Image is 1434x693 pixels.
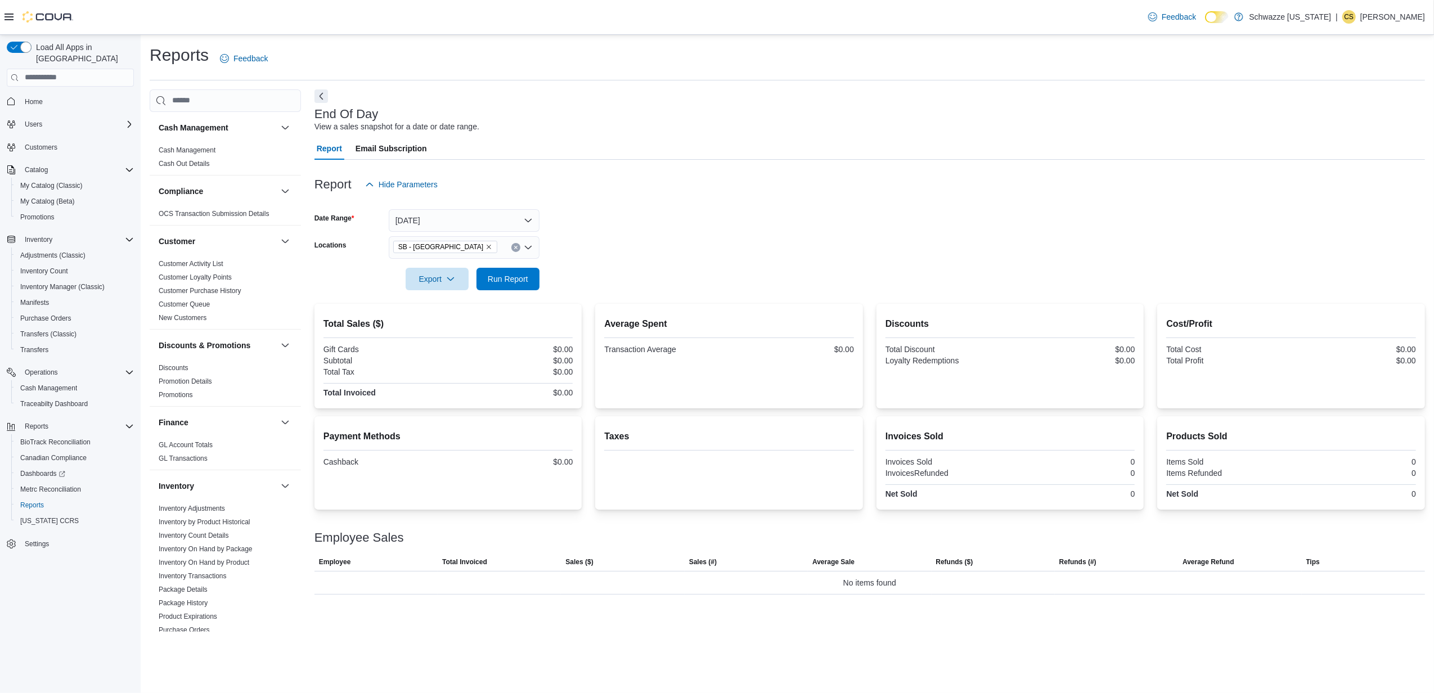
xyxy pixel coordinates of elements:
p: | [1336,10,1338,24]
span: Canadian Compliance [20,453,87,462]
span: Package Details [159,585,208,594]
h2: Average Spent [604,317,854,331]
span: Email Subscription [356,137,427,160]
span: Feedback [233,53,268,64]
button: Cash Management [159,122,276,133]
a: Product Expirations [159,613,217,620]
button: Export [406,268,469,290]
div: Items Sold [1166,457,1289,466]
a: Promotions [16,210,59,224]
span: New Customers [159,313,206,322]
span: Promotions [159,390,193,399]
button: Inventory Count [11,263,138,279]
div: $0.00 [451,388,573,397]
span: My Catalog (Classic) [16,179,134,192]
span: SB - Garden City [393,241,497,253]
span: Sales (#) [689,557,717,566]
a: Reports [16,498,48,512]
span: My Catalog (Beta) [20,197,75,206]
h1: Reports [150,44,209,66]
button: Settings [2,535,138,552]
span: Reports [25,422,48,431]
a: Promotions [159,391,193,399]
span: Users [25,120,42,129]
div: 0 [1293,489,1416,498]
span: Tips [1306,557,1320,566]
span: Dashboards [16,467,134,480]
h3: Customer [159,236,195,247]
button: Manifests [11,295,138,310]
div: Total Discount [885,345,1008,354]
button: Reports [2,418,138,434]
span: Customer Queue [159,300,210,309]
nav: Complex example [7,89,134,582]
span: Inventory by Product Historical [159,517,250,526]
span: Inventory Count [16,264,134,278]
span: Inventory Count [20,267,68,276]
strong: Net Sold [885,489,918,498]
a: Purchase Orders [16,312,76,325]
h3: Report [314,178,352,191]
span: Home [20,94,134,109]
div: 0 [1293,457,1416,466]
span: Customer Purchase History [159,286,241,295]
p: Schwazze [US_STATE] [1249,10,1331,24]
div: Cash Management [150,143,301,175]
button: Inventory [20,233,57,246]
button: Operations [20,366,62,379]
a: Inventory Adjustments [159,505,225,512]
div: Total Profit [1166,356,1289,365]
a: Feedback [1144,6,1201,28]
span: Customer Activity List [159,259,223,268]
div: Transaction Average [604,345,727,354]
span: Discounts [159,363,188,372]
button: Compliance [159,186,276,197]
button: Operations [2,364,138,380]
a: Promotion Details [159,377,212,385]
p: [PERSON_NAME] [1360,10,1425,24]
span: Inventory Manager (Classic) [16,280,134,294]
a: Customers [20,141,62,154]
span: Transfers [16,343,134,357]
a: Manifests [16,296,53,309]
h2: Cost/Profit [1166,317,1416,331]
button: My Catalog (Classic) [11,178,138,193]
h3: Inventory [159,480,194,492]
button: Canadian Compliance [11,450,138,466]
button: Hide Parameters [361,173,442,196]
button: Discounts & Promotions [278,339,292,352]
a: Metrc Reconciliation [16,483,86,496]
div: $0.00 [1013,345,1135,354]
button: Discounts & Promotions [159,340,276,351]
a: Inventory On Hand by Package [159,545,253,553]
a: GL Account Totals [159,441,213,449]
button: Remove SB - Garden City from selection in this group [486,244,492,250]
div: Discounts & Promotions [150,361,301,406]
div: 0 [1013,489,1135,498]
div: $0.00 [1293,345,1416,354]
span: Cash Management [16,381,134,395]
label: Locations [314,241,347,250]
span: Cash Out Details [159,159,210,168]
span: Inventory On Hand by Package [159,544,253,553]
span: Cash Management [20,384,77,393]
span: Settings [20,537,134,551]
a: Inventory On Hand by Product [159,559,249,566]
a: OCS Transaction Submission Details [159,210,269,218]
span: Manifests [16,296,134,309]
span: BioTrack Reconciliation [16,435,134,449]
span: Metrc Reconciliation [20,485,81,494]
a: Inventory by Product Historical [159,518,250,526]
span: Inventory [25,235,52,244]
span: Inventory Transactions [159,571,227,580]
span: Average Refund [1183,557,1234,566]
a: New Customers [159,314,206,322]
span: Transfers (Classic) [20,330,77,339]
span: Cash Management [159,146,215,155]
div: $0.00 [731,345,854,354]
div: Items Refunded [1166,469,1289,478]
span: GL Transactions [159,454,208,463]
span: Catalog [20,163,134,177]
span: [US_STATE] CCRS [20,516,79,525]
